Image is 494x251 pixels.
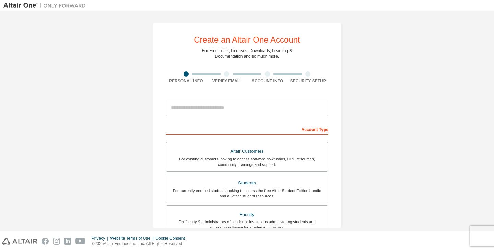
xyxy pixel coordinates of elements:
div: For existing customers looking to access software downloads, HPC resources, community, trainings ... [170,156,324,167]
div: Privacy [92,236,110,241]
div: Faculty [170,210,324,219]
div: Account Type [166,124,328,135]
div: For Free Trials, Licenses, Downloads, Learning & Documentation and so much more. [202,48,292,59]
div: For faculty & administrators of academic institutions administering students and accessing softwa... [170,219,324,230]
img: youtube.svg [75,238,85,245]
img: facebook.svg [42,238,49,245]
div: Personal Info [166,78,207,84]
p: © 2025 Altair Engineering, Inc. All Rights Reserved. [92,241,189,247]
div: Verify Email [207,78,247,84]
div: Security Setup [288,78,329,84]
div: Students [170,178,324,188]
img: altair_logo.svg [2,238,37,245]
div: Create an Altair One Account [194,36,300,44]
img: linkedin.svg [64,238,71,245]
div: For currently enrolled students looking to access the free Altair Student Edition bundle and all ... [170,188,324,199]
div: Altair Customers [170,147,324,156]
div: Cookie Consent [155,236,189,241]
img: Altair One [3,2,89,9]
img: instagram.svg [53,238,60,245]
div: Account Info [247,78,288,84]
div: Website Terms of Use [110,236,155,241]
